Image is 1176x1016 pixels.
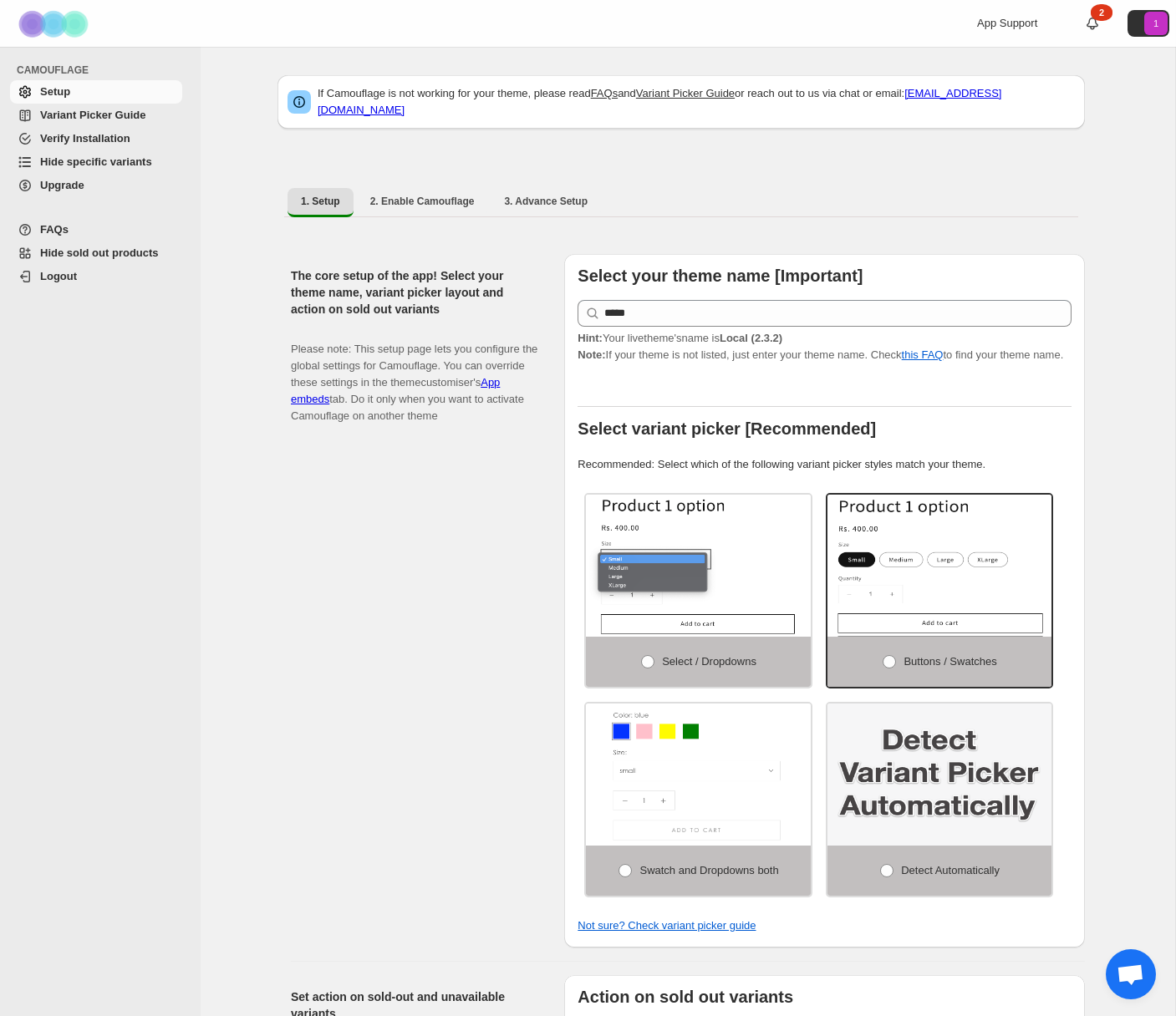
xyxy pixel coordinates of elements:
span: Select / Dropdowns [662,655,756,668]
b: Action on sold out variants [578,988,793,1006]
span: Your live theme's name is [578,332,782,344]
div: 2 [1091,4,1112,21]
a: Not sure? Check variant picker guide [578,919,756,932]
button: Avatar with initials 1 [1128,10,1169,37]
a: Hide sold out products [10,241,182,265]
a: 2 [1084,15,1101,32]
span: 3. Advance Setup [504,195,588,208]
img: Select / Dropdowns [586,495,811,637]
a: FAQs [591,87,619,99]
a: Setup [10,80,182,104]
strong: Note: [578,348,605,361]
a: Hide specific variants [10,150,182,174]
span: Buttons / Swatches [904,655,996,668]
span: Hide sold out products [40,246,159,259]
span: Setup [40,85,70,98]
a: Upgrade [10,174,182,197]
span: Avatar with initials 1 [1144,12,1168,35]
div: Open chat [1106,949,1156,999]
strong: Hint: [578,332,603,344]
img: Swatch and Dropdowns both [586,704,811,846]
a: Verify Installation [10,127,182,150]
span: Variant Picker Guide [40,109,145,121]
b: Select variant picker [Recommended] [578,419,876,438]
span: 1. Setup [301,195,340,208]
span: Upgrade [40,179,84,191]
text: 1 [1153,18,1158,28]
a: Variant Picker Guide [636,87,735,99]
strong: Local (2.3.2) [720,332,782,344]
span: CAMOUFLAGE [17,63,189,77]
p: If your theme is not listed, just enter your theme name. Check to find your theme name. [578,330,1072,363]
span: 2. Enable Camouflage [370,195,475,208]
a: Logout [10,265,182,288]
img: Detect Automatically [827,704,1052,846]
span: Detect Automatically [901,864,1000,876]
span: Logout [40,270,77,282]
p: Please note: This setup page lets you configure the global settings for Camouflage. You can overr... [291,324,537,424]
a: Variant Picker Guide [10,104,182,127]
span: Hide specific variants [40,155,152,168]
b: Select your theme name [Important] [578,267,863,285]
img: Camouflage [13,1,97,47]
h2: The core setup of the app! Select your theme name, variant picker layout and action on sold out v... [291,267,537,317]
span: FAQs [40,223,69,236]
a: this FAQ [902,348,944,361]
span: Swatch and Dropdowns both [639,864,778,876]
p: If Camouflage is not working for your theme, please read and or reach out to us via chat or email: [318,85,1075,119]
img: Buttons / Swatches [827,495,1052,637]
a: FAQs [10,218,182,241]
span: App Support [977,17,1037,29]
span: Verify Installation [40,132,130,145]
p: Recommended: Select which of the following variant picker styles match your theme. [578,456,1072,473]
